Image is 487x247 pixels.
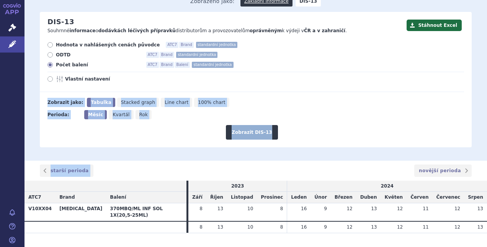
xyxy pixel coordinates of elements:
a: novější perioda [414,165,472,177]
td: Červenec [433,192,464,203]
span: Měsíc [88,112,103,117]
td: Listopad [227,192,257,203]
span: ATC7 [28,194,41,200]
span: standardní jednotka [176,52,217,58]
span: 12 [346,206,352,211]
span: 13 [217,224,223,230]
span: 10 [247,206,253,211]
span: 13 [477,206,483,211]
span: 10 [247,224,253,230]
td: 2024 [287,181,487,192]
span: Počet balení [56,62,140,68]
span: standardní jednotka [196,42,237,48]
button: Zobrazit DIS-13 [226,125,278,140]
td: Říjen [206,192,227,203]
strong: informace [70,28,96,33]
td: Září [188,192,206,203]
span: ATC7 [146,52,159,58]
span: 13 [371,224,377,230]
span: 16 [301,206,307,211]
th: V10XX04 [25,203,56,221]
span: 12 [346,224,352,230]
span: Rok [139,112,148,117]
td: Duben [356,192,381,203]
a: starší perioda [40,165,93,177]
td: Únor [311,192,330,203]
td: Červen [407,192,432,203]
span: 16 [301,224,307,230]
div: Zobrazit jako: [47,98,83,107]
th: 370MBQ/ML INF SOL 1X(20,5-25ML) [106,203,186,221]
td: Březen [331,192,356,203]
span: 13 [217,206,223,211]
td: Srpen [464,192,487,203]
span: 9 [324,224,327,230]
span: 11 [423,206,428,211]
span: 13 [371,206,377,211]
span: ATC7 [166,42,178,48]
span: 11 [423,224,428,230]
span: Tabulka [91,100,111,105]
button: Stáhnout Excel [407,20,462,31]
span: standardní jednotka [192,62,233,68]
span: Stacked graph [121,100,155,105]
p: Souhrnné o distributorům a provozovatelům k výdeji v . [47,28,403,34]
span: Brand [160,52,174,58]
span: Balení [110,194,126,200]
span: 12 [454,224,460,230]
span: 12 [397,224,403,230]
span: Line chart [165,100,188,105]
td: Prosinec [257,192,287,203]
span: ODTD [56,52,140,58]
span: Brand [160,62,174,68]
span: 12 [397,206,403,211]
span: 12 [454,206,460,211]
span: Brand [59,194,75,200]
h2: DIS-13 [47,18,74,26]
span: 100% chart [198,100,225,105]
span: ATC7 [146,62,159,68]
span: 8 [199,206,203,211]
span: Hodnota v nahlášených cenách původce [56,42,160,48]
strong: ČR a v zahraničí [304,28,345,33]
td: Květen [381,192,407,203]
span: Balení [175,62,190,68]
strong: dodávkách léčivých přípravků [98,28,176,33]
th: [MEDICAL_DATA] [56,203,106,221]
span: 9 [324,206,327,211]
span: Brand [179,42,194,48]
span: Vlastní nastavení [65,76,149,82]
span: 8 [280,206,283,211]
td: Leden [287,192,311,203]
div: Perioda: [47,110,80,119]
strong: oprávněným [250,28,282,33]
span: 13 [477,224,483,230]
span: 8 [280,224,283,230]
span: 8 [199,224,203,230]
span: Kvartál [113,112,129,117]
td: 2023 [188,181,287,192]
